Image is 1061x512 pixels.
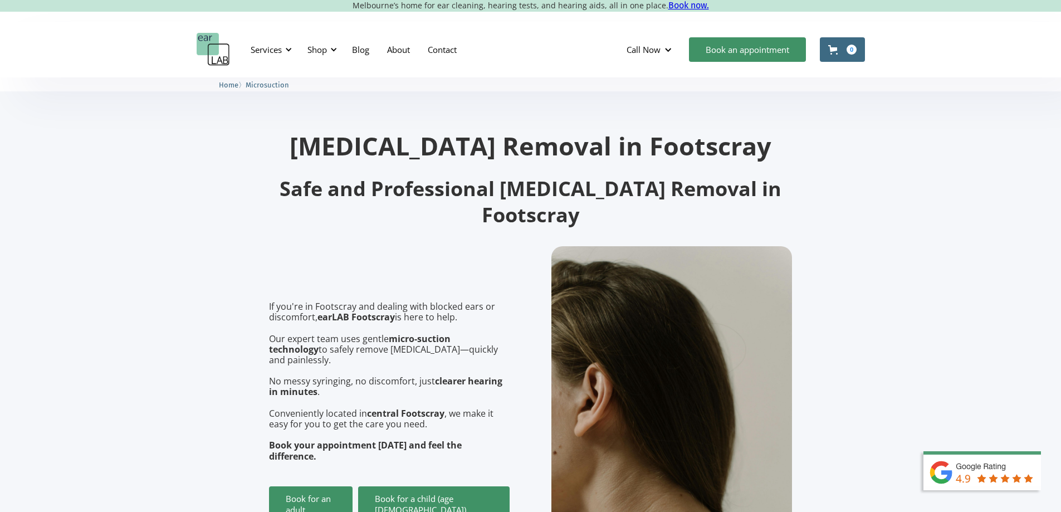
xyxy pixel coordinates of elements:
[269,333,451,355] strong: micro-suction technology
[847,45,857,55] div: 0
[343,33,378,66] a: Blog
[689,37,806,62] a: Book an appointment
[269,133,793,158] h1: [MEDICAL_DATA] Removal in Footscray
[269,439,462,462] strong: Book your appointment [DATE] and feel the difference.
[269,375,502,398] strong: clearer hearing in minutes
[269,176,793,228] h2: Safe and Professional [MEDICAL_DATA] Removal in Footscray
[317,311,395,323] strong: earLAB Footscray
[246,81,289,89] span: Microsuction
[219,79,246,91] li: 〉
[251,44,282,55] div: Services
[269,301,510,462] p: If you're in Footscray and dealing with blocked ears or discomfort, is here to help. Our expert t...
[820,37,865,62] a: Open cart
[419,33,466,66] a: Contact
[219,79,238,90] a: Home
[627,44,661,55] div: Call Now
[307,44,327,55] div: Shop
[378,33,419,66] a: About
[367,407,444,420] strong: central Footscray
[246,79,289,90] a: Microsuction
[219,81,238,89] span: Home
